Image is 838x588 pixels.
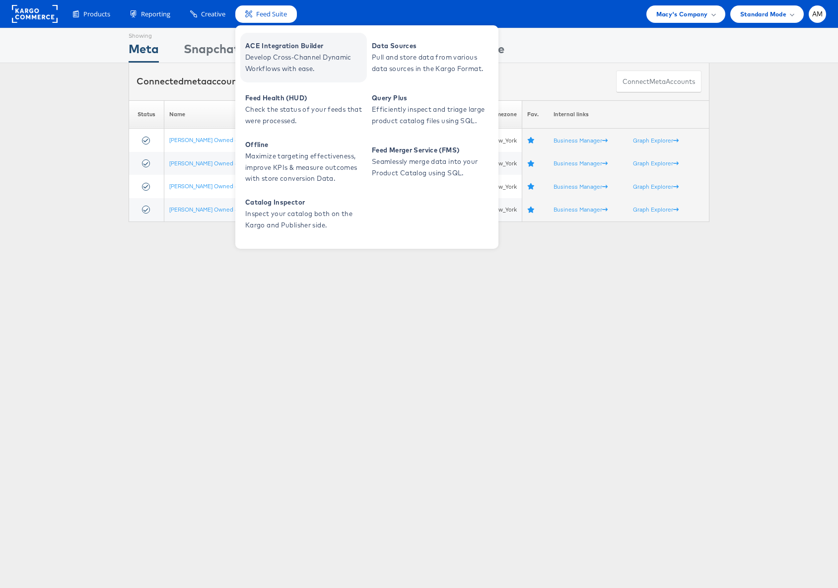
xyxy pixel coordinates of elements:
div: Connected accounts [137,75,246,88]
span: Catalog Inspector [245,197,364,208]
span: Feed Merger Service (FMS) [372,145,491,156]
span: Efficiently inspect and triage large product catalog files using SQL. [372,104,491,127]
a: Query Plus Efficiently inspect and triage large product catalog files using SQL. [367,85,493,135]
span: Offline [245,139,364,150]
a: Business Manager [554,206,608,213]
span: Data Sources [372,40,491,52]
span: Creative [201,9,225,19]
span: meta [184,75,207,87]
span: Maximize targeting effectiveness, improve KPIs & measure outcomes with store conversion Data. [245,150,364,184]
span: Macy's Company [656,9,708,19]
a: Graph Explorer [633,206,679,213]
span: Feed Suite [256,9,287,19]
a: Graph Explorer [633,159,679,167]
a: [PERSON_NAME] Owned - Test & Learn [169,206,271,213]
span: Reporting [141,9,170,19]
span: AM [812,11,823,17]
button: ConnectmetaAccounts [616,71,701,93]
a: Business Manager [554,159,608,167]
th: Name [164,100,333,129]
a: Business Manager [554,183,608,190]
span: Seamlessly merge data into your Product Catalog using SQL. [372,156,491,179]
span: ACE Integration Builder [245,40,364,52]
span: meta [649,77,666,86]
a: ACE Integration Builder Develop Cross-Channel Dynamic Workflows with ease. [240,33,367,82]
span: Pull and store data from various data sources in the Kargo Format. [372,52,491,74]
a: Feed Merger Service (FMS) Seamlessly merge data into your Product Catalog using SQL. [367,137,493,187]
span: Products [83,9,110,19]
a: Business Manager [554,137,608,144]
span: Feed Health (HUD) [245,92,364,104]
div: Meta [129,40,159,63]
span: Standard Mode [740,9,786,19]
a: [PERSON_NAME] Owned - STWD [169,182,254,190]
a: Graph Explorer [633,137,679,144]
div: Snapchat [184,40,239,63]
a: Graph Explorer [633,183,679,190]
th: Status [129,100,164,129]
a: Offline Maximize targeting effectiveness, improve KPIs & measure outcomes with store conversion D... [240,137,367,187]
span: Check the status of your feeds that were processed. [245,104,364,127]
a: Feed Health (HUD) Check the status of your feeds that were processed. [240,85,367,135]
span: Develop Cross-Channel Dynamic Workflows with ease. [245,52,364,74]
a: Catalog Inspector Inspect your catalog both on the Kargo and Publisher side. [240,189,367,239]
span: Query Plus [372,92,491,104]
a: Data Sources Pull and store data from various data sources in the Kargo Format. [367,33,493,82]
span: Inspect your catalog both on the Kargo and Publisher side. [245,208,364,231]
a: [PERSON_NAME] Owned - FOB [169,159,249,167]
a: [PERSON_NAME] Owned - Dynamic Ads [169,136,273,144]
div: Showing [129,28,159,40]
